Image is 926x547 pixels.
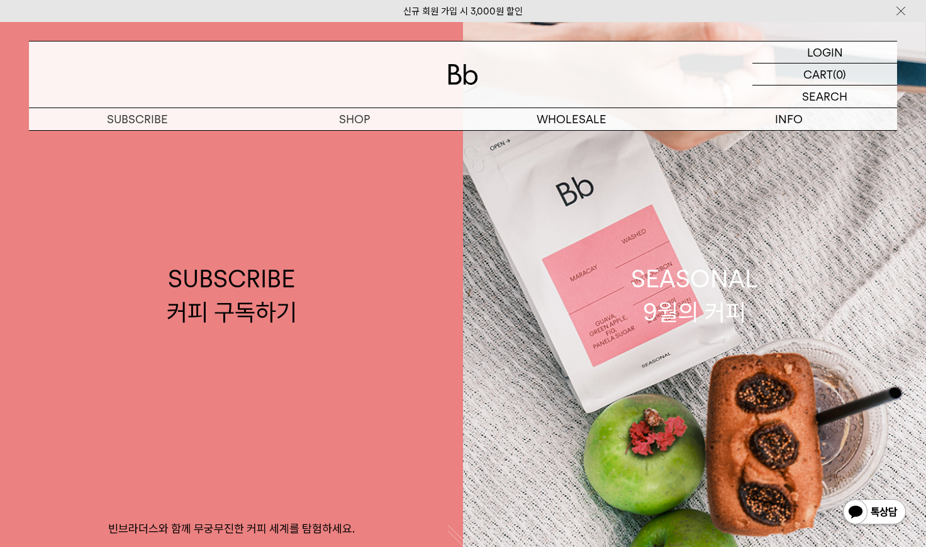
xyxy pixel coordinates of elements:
[752,41,897,64] a: LOGIN
[842,498,907,528] img: 카카오톡 채널 1:1 채팅 버튼
[680,108,897,130] p: INFO
[833,64,846,85] p: (0)
[807,41,843,63] p: LOGIN
[167,262,297,329] div: SUBSCRIBE 커피 구독하기
[752,64,897,86] a: CART (0)
[448,64,478,85] img: 로고
[463,108,680,130] p: WHOLESALE
[246,108,463,130] a: SHOP
[631,262,758,329] div: SEASONAL 9월의 커피
[802,86,847,108] p: SEARCH
[403,6,523,17] a: 신규 회원 가입 시 3,000원 할인
[29,108,246,130] a: SUBSCRIBE
[803,64,833,85] p: CART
